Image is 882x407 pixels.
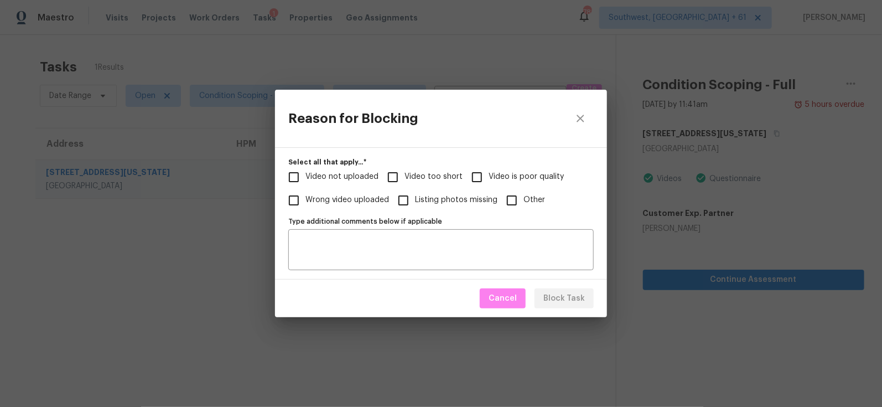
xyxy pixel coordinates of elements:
[288,111,418,126] h3: Reason for Blocking
[288,218,594,225] label: Type additional comments below if applicable
[489,292,517,306] span: Cancel
[381,166,404,189] span: Video too short
[465,166,489,189] span: Video is poor quality
[392,189,415,212] span: Listing photos missing
[489,171,564,183] span: Video is poor quality
[282,189,305,212] span: Wrong video uploaded
[404,171,463,183] span: Video too short
[415,194,497,206] span: Listing photos missing
[480,288,526,309] button: Cancel
[305,194,389,206] span: Wrong video uploaded
[305,171,378,183] span: Video not uploaded
[282,166,305,189] span: Video not uploaded
[288,214,594,270] div: Additional Comments
[523,194,545,206] span: Other
[500,189,523,212] span: Other
[567,105,594,132] button: close
[288,159,594,166] label: Select all that apply...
